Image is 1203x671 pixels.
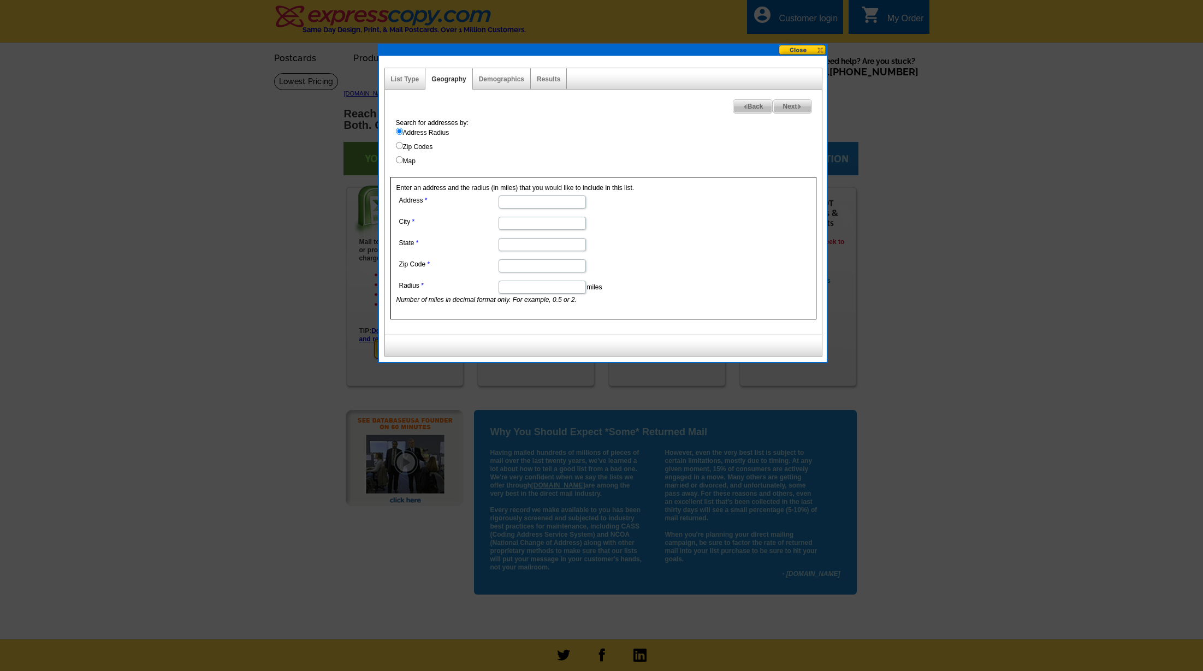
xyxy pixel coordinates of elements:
[399,259,497,269] label: Zip Code
[479,75,524,83] a: Demographics
[431,75,466,83] a: Geography
[733,99,773,114] a: Back
[399,195,497,205] label: Address
[399,238,497,248] label: State
[733,100,773,113] span: Back
[743,104,748,109] img: button-prev-arrow-gray.png
[390,118,822,166] div: Search for addresses by:
[396,142,403,149] input: Zip Codes
[399,217,497,227] label: City
[773,99,811,114] a: Next
[396,156,822,166] label: Map
[396,142,822,152] label: Zip Codes
[773,100,811,113] span: Next
[537,75,560,83] a: Results
[391,75,419,83] a: List Type
[396,296,577,304] i: Number of miles in decimal format only. For example, 0.5 or 2.
[396,278,687,305] dd: miles
[396,156,403,163] input: Map
[399,281,497,290] label: Radius
[396,128,403,135] input: Address Radius
[396,128,822,138] label: Address Radius
[985,417,1203,671] iframe: LiveChat chat widget
[797,104,802,109] img: button-next-arrow-gray.png
[390,177,816,319] div: Enter an address and the radius (in miles) that you would like to include in this list.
